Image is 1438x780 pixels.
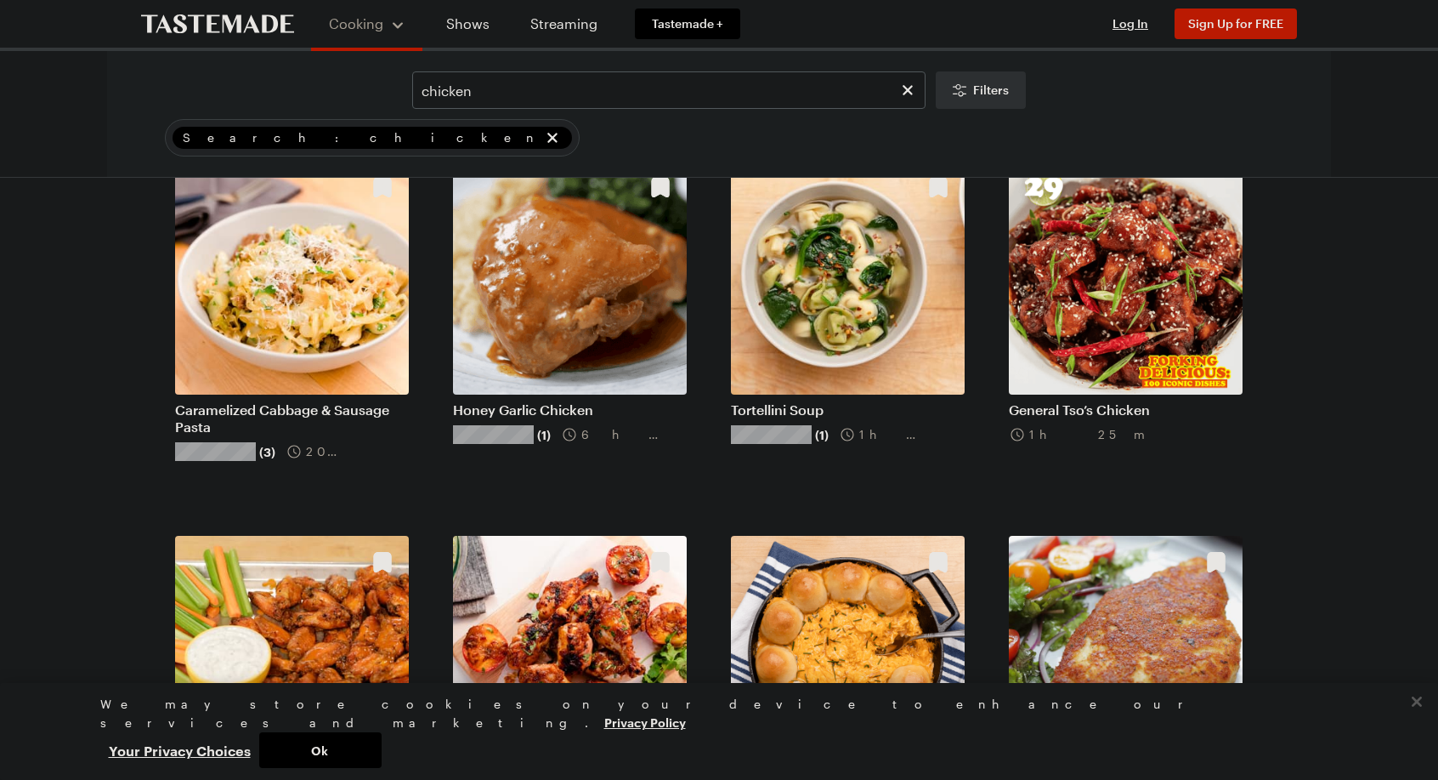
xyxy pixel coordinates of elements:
button: Save recipe [1200,546,1232,578]
a: General Tso’s Chicken [1009,401,1243,418]
button: Close [1398,683,1435,720]
button: Cooking [328,7,405,41]
a: Tortellini Soup [731,401,965,418]
span: Sign Up for FREE [1188,16,1283,31]
div: We may store cookies on your device to enhance our services and marketing. [100,695,1324,732]
a: Honey Garlic Chicken [453,401,687,418]
button: Save recipe [366,171,399,203]
a: To Tastemade Home Page [141,14,294,34]
span: Search: chicken [183,128,540,147]
button: Save recipe [922,171,954,203]
span: Tastemade + [652,15,723,32]
button: Save recipe [922,546,954,578]
button: Save recipe [366,546,399,578]
button: Your Privacy Choices [100,732,259,768]
a: More information about your privacy, opens in a new tab [604,714,686,730]
button: Save recipe [1200,171,1232,203]
button: remove Search: chicken [543,128,562,147]
div: Privacy [100,695,1324,768]
button: Save recipe [644,546,677,578]
span: Cooking [329,15,383,31]
button: Log In [1096,15,1164,32]
a: Caramelized Cabbage & Sausage Pasta [175,401,409,436]
button: Clear search [898,81,917,100]
span: Log In [1112,16,1148,31]
span: Filters [973,82,1009,99]
button: Save recipe [644,171,677,203]
button: Desktop filters [936,71,1026,109]
a: Tastemade + [635,9,740,39]
button: Sign Up for FREE [1175,9,1297,39]
button: Ok [259,732,382,768]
